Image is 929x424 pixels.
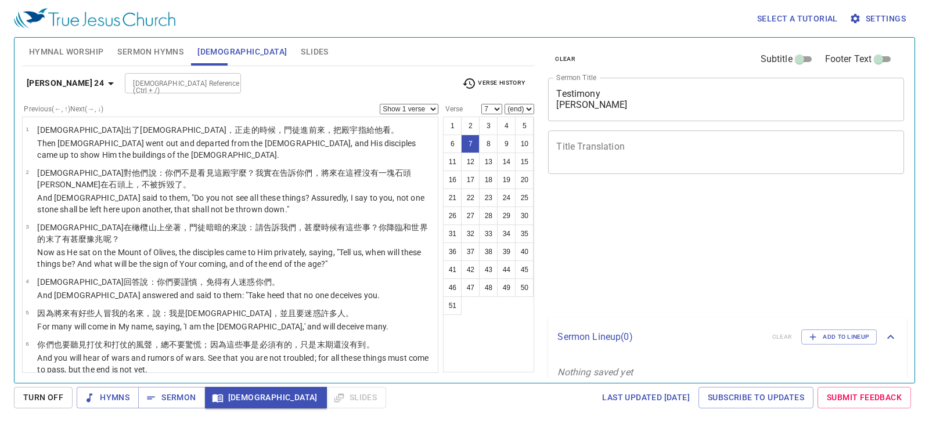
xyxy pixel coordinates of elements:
[597,387,694,408] a: Last updated [DATE]
[37,168,411,189] wg2424: 對他們
[37,137,434,161] p: Then [DEMOGRAPHIC_DATA] went out and departed from the [DEMOGRAPHIC_DATA], and His disciples came...
[251,340,374,349] wg3956: 是必須
[325,125,399,135] wg4334: ，把殿
[461,242,480,261] button: 37
[852,12,906,26] span: Settings
[54,309,354,318] wg1063: 將來有好些人
[462,77,525,90] span: Verse History
[461,117,480,135] button: 2
[14,387,73,408] button: Turn Off
[515,135,534,153] button: 10
[461,260,480,279] button: 42
[201,340,374,349] wg2360: ；因為
[515,260,534,279] button: 45
[443,224,462,243] button: 31
[556,88,896,110] textarea: Testimony [PERSON_NAME]
[140,125,399,135] wg575: [DEMOGRAPHIC_DATA]
[461,135,480,153] button: 7
[37,307,388,319] p: 因為
[479,171,498,189] button: 18
[37,124,434,136] p: [DEMOGRAPHIC_DATA]
[752,8,842,30] button: Select a tutorial
[443,206,462,225] button: 26
[161,309,354,318] wg3004: ：我
[37,234,120,244] wg165: 的末了
[128,309,354,318] wg3450: 名
[185,309,354,318] wg1510: [DEMOGRAPHIC_DATA]
[86,390,129,405] span: Hymns
[548,52,582,66] button: clear
[214,390,318,405] span: [DEMOGRAPHIC_DATA]
[708,390,804,405] span: Subscribe to Updates
[128,340,375,349] wg4171: 的風聲
[497,224,516,243] button: 34
[87,340,374,349] wg191: 打仗
[479,153,498,171] button: 13
[443,242,462,261] button: 36
[177,309,354,318] wg1473: 是
[497,260,516,279] button: 44
[138,387,205,408] button: Sermon
[461,153,480,171] button: 12
[62,340,375,349] wg1161: 要
[128,77,218,90] input: Type Bible Reference
[37,223,427,244] wg1909: 坐著
[479,117,498,135] button: 3
[37,168,411,189] wg3756: 看見
[515,189,534,207] button: 25
[37,223,427,244] wg846: 在橄欖
[37,222,434,245] p: [DEMOGRAPHIC_DATA]
[37,289,380,301] p: And [DEMOGRAPHIC_DATA] answered and said to them: "Take heed that no one deceives you.
[317,340,375,349] wg235: 末期
[37,168,411,189] wg846: 說
[26,340,28,347] span: 6
[136,309,354,318] wg3686: 來
[443,106,463,113] label: Verse
[185,340,375,349] wg3361: 驚慌
[22,73,123,94] button: [PERSON_NAME] 24
[140,277,280,287] wg611: 說
[383,125,399,135] wg846: 看
[226,125,399,135] wg2411: ，正走的時候，門徒
[443,153,462,171] button: 11
[497,206,516,225] button: 29
[358,125,399,135] wg3619: 指給他
[111,340,375,349] wg2532: 打仗
[37,168,411,189] wg991: 這
[543,186,834,313] iframe: from-child
[443,278,462,297] button: 46
[515,278,534,297] button: 50
[366,340,375,349] wg2076: 。
[62,234,120,244] wg4930: 有甚麼
[124,125,399,135] wg2424: 出了
[455,75,532,92] button: Verse History
[24,106,103,113] label: Previous (←, ↑) Next (→, ↓)
[761,52,793,66] span: Subtitle
[26,223,28,230] span: 3
[479,135,498,153] button: 8
[479,206,498,225] button: 28
[37,223,427,244] wg3735: 上
[333,340,375,349] wg5056: 還沒有
[37,339,434,350] p: 你們也
[14,8,175,29] img: True Jesus Church
[26,169,28,175] span: 2
[37,223,427,244] wg2398: 來
[100,180,191,189] wg863: 在石頭
[479,260,498,279] button: 43
[70,340,375,349] wg3195: 聽見
[37,223,427,244] wg1636: 山
[37,352,434,375] p: And you will hear of wars and rumors of wars. See that you are not troubled; for all these things...
[27,76,104,90] b: [PERSON_NAME] 24
[479,278,498,297] button: 48
[26,126,28,132] span: 1
[515,117,534,135] button: 5
[276,340,375,349] wg1163: 有的
[515,242,534,261] button: 40
[515,171,534,189] button: 20
[77,387,139,408] button: Hymns
[497,242,516,261] button: 39
[272,309,354,318] wg5547: ，並且
[147,390,196,405] span: Sermon
[825,52,872,66] span: Footer Text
